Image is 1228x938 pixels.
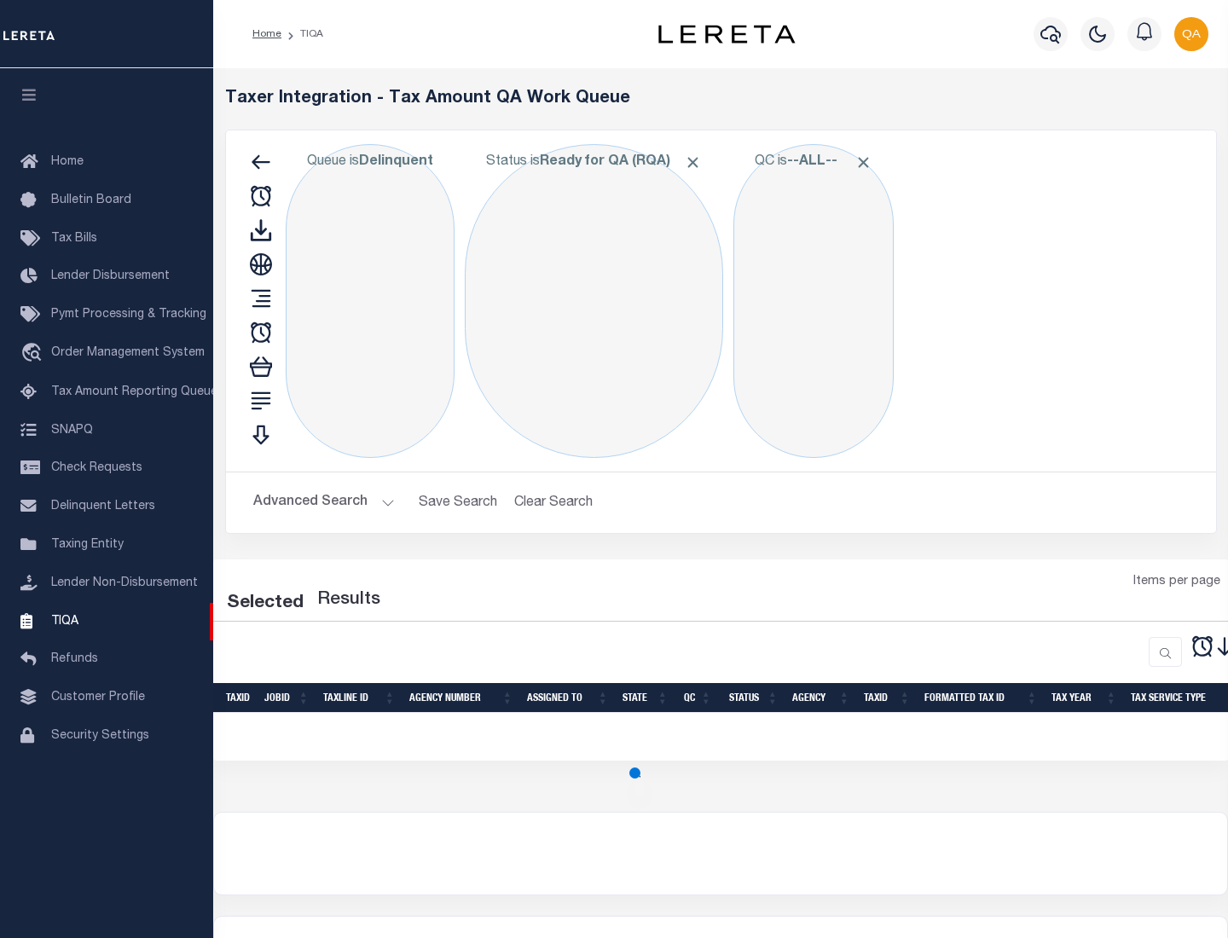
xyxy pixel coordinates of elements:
li: TIQA [281,26,323,42]
button: Clear Search [507,486,600,519]
th: QC [675,683,719,713]
th: Formatted Tax ID [918,683,1045,713]
div: Click to Edit [286,144,455,458]
th: TaxLine ID [316,683,403,713]
button: Save Search [408,486,507,519]
span: Home [51,156,84,168]
span: Lender Disbursement [51,270,170,282]
th: JobID [258,683,316,713]
img: logo-dark.svg [658,25,795,43]
th: Tax Year [1045,683,1124,713]
span: TIQA [51,615,78,627]
label: Results [317,587,380,614]
th: Status [719,683,785,713]
img: svg+xml;base64,PHN2ZyB4bWxucz0iaHR0cDovL3d3dy53My5vcmcvMjAwMC9zdmciIHBvaW50ZXItZXZlbnRzPSJub25lIi... [1174,17,1208,51]
span: Order Management System [51,347,205,359]
span: Lender Non-Disbursement [51,577,198,589]
th: TaxID [857,683,918,713]
span: Check Requests [51,462,142,474]
span: Click to Remove [684,153,702,171]
span: Items per page [1133,573,1220,592]
span: Customer Profile [51,692,145,703]
span: Click to Remove [854,153,872,171]
b: --ALL-- [787,155,837,169]
span: Tax Amount Reporting Queue [51,386,217,398]
th: Assigned To [520,683,616,713]
th: Agency [785,683,857,713]
div: Click to Edit [733,144,894,458]
th: State [616,683,675,713]
b: Delinquent [359,155,433,169]
span: Taxing Entity [51,539,124,551]
h5: Taxer Integration - Tax Amount QA Work Queue [225,89,1217,109]
b: Ready for QA (RQA) [540,155,702,169]
span: Security Settings [51,730,149,742]
div: Selected [227,590,304,617]
i: travel_explore [20,343,48,365]
th: Agency Number [403,683,520,713]
div: Click to Edit [465,144,723,458]
a: Home [252,29,281,39]
span: Tax Bills [51,233,97,245]
span: Refunds [51,653,98,665]
span: Delinquent Letters [51,501,155,512]
button: Advanced Search [253,486,395,519]
th: TaxID [219,683,258,713]
span: SNAPQ [51,424,93,436]
span: Bulletin Board [51,194,131,206]
span: Pymt Processing & Tracking [51,309,206,321]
